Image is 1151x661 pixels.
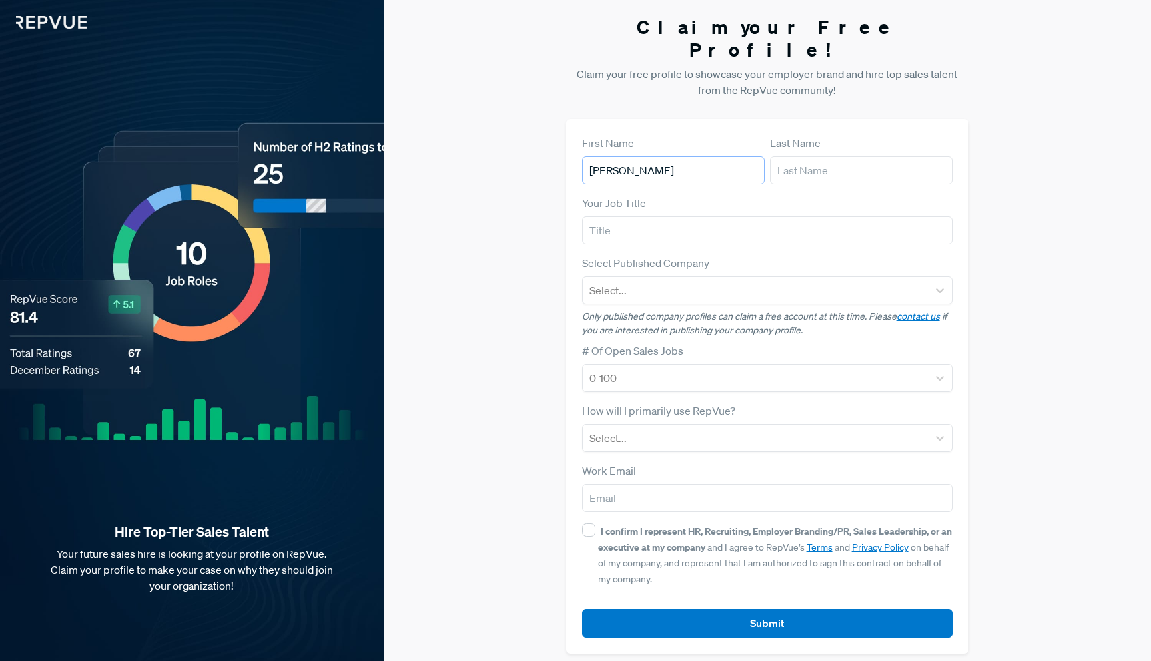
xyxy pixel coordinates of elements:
strong: I confirm I represent HR, Recruiting, Employer Branding/PR, Sales Leadership, or an executive at ... [598,525,952,553]
label: How will I primarily use RepVue? [582,403,735,419]
label: Work Email [582,463,636,479]
label: First Name [582,135,634,151]
label: # Of Open Sales Jobs [582,343,683,359]
input: Email [582,484,953,512]
span: and I agree to RepVue’s and on behalf of my company, and represent that I am authorized to sign t... [598,525,952,585]
label: Your Job Title [582,195,646,211]
button: Submit [582,609,953,638]
input: First Name [582,156,765,184]
h3: Claim your Free Profile! [566,16,969,61]
input: Last Name [770,156,953,184]
a: Terms [807,541,833,553]
p: Claim your free profile to showcase your employer brand and hire top sales talent from the RepVue... [566,66,969,98]
label: Last Name [770,135,821,151]
a: Privacy Policy [852,541,909,553]
strong: Hire Top-Tier Sales Talent [21,523,362,541]
label: Select Published Company [582,255,709,271]
p: Your future sales hire is looking at your profile on RepVue. Claim your profile to make your case... [21,546,362,594]
p: Only published company profiles can claim a free account at this time. Please if you are interest... [582,310,953,337]
a: contact us [897,310,940,322]
input: Title [582,216,953,244]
